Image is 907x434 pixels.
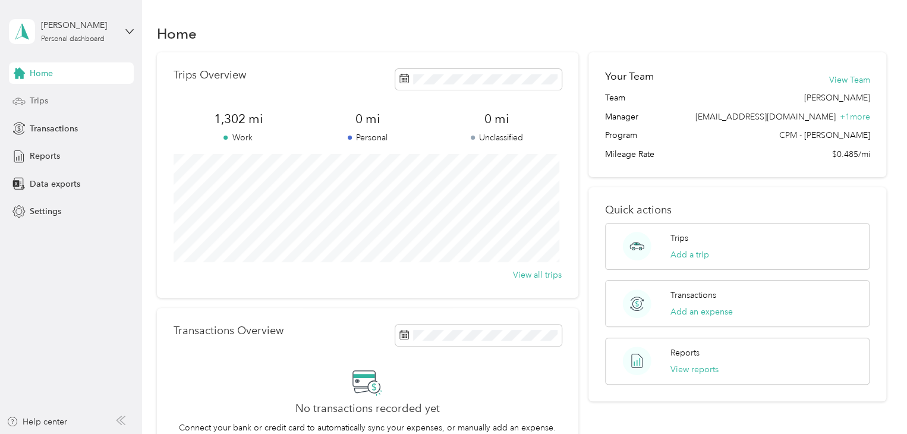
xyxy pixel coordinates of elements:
button: View reports [670,363,719,376]
div: Personal dashboard [41,36,105,43]
div: [PERSON_NAME] [41,19,115,32]
button: Add a trip [670,249,709,261]
p: Reports [670,347,700,359]
p: Trips [670,232,688,244]
button: Help center [7,416,67,428]
p: Trips Overview [174,69,246,81]
h2: No transactions recorded yet [295,402,440,415]
span: Program [605,129,637,141]
p: Quick actions [605,204,870,216]
span: Transactions [30,122,78,135]
span: 0 mi [303,111,432,127]
button: Add an expense [670,306,733,318]
span: $0.485/mi [832,148,870,161]
h1: Home [157,27,197,40]
iframe: Everlance-gr Chat Button Frame [840,367,907,434]
span: Reports [30,150,60,162]
p: Connect your bank or credit card to automatically sync your expenses, or manually add an expense. [179,422,556,434]
span: Settings [30,205,61,218]
span: 0 mi [432,111,562,127]
p: Personal [303,131,432,144]
p: Transactions [670,289,716,301]
span: + 1 more [839,112,870,122]
span: Trips [30,95,48,107]
p: Transactions Overview [174,325,284,337]
span: Team [605,92,625,104]
span: [PERSON_NAME] [804,92,870,104]
span: CPM - [PERSON_NAME] [779,129,870,141]
button: View all trips [513,269,562,281]
button: View Team [829,74,870,86]
p: Unclassified [432,131,562,144]
span: Manager [605,111,638,123]
span: [EMAIL_ADDRESS][DOMAIN_NAME] [695,112,835,122]
span: Data exports [30,178,80,190]
h2: Your Team [605,69,654,84]
span: Mileage Rate [605,148,654,161]
p: Work [174,131,303,144]
span: Home [30,67,53,80]
span: 1,302 mi [174,111,303,127]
